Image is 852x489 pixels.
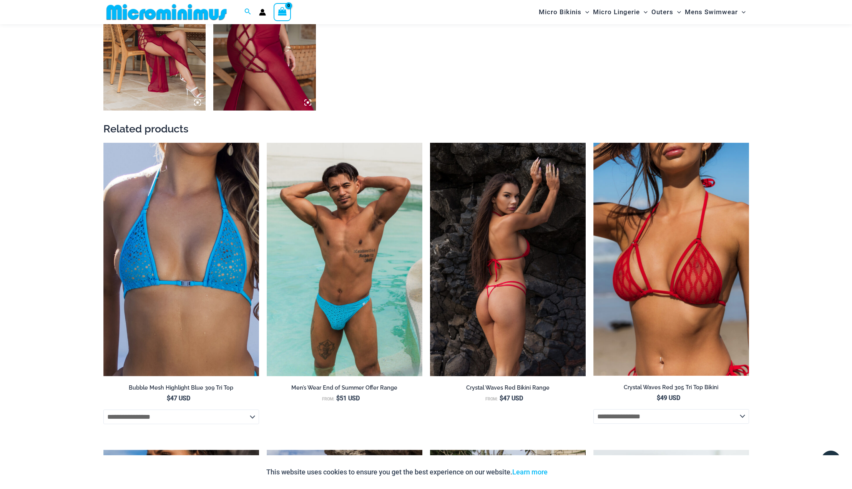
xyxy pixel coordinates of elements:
bdi: 51 USD [336,395,360,402]
span: Outers [651,2,673,22]
a: OutersMenu ToggleMenu Toggle [649,2,683,22]
h2: Crystal Waves Red 305 Tri Top Bikini [593,384,749,391]
img: MM SHOP LOGO FLAT [103,3,230,21]
a: Account icon link [259,9,266,16]
span: Menu Toggle [673,2,681,22]
span: Micro Lingerie [593,2,640,22]
a: Bubble Mesh Highlight Blue 309 Tri Top [103,384,259,394]
a: Crystal Waves 305 Tri Top 01Crystal Waves 305 Tri Top 4149 Thong 04Crystal Waves 305 Tri Top 4149... [593,143,749,375]
a: Coral Coast Highlight Blue 005 Thong 10Coral Coast Chevron Black 005 Thong 03Coral Coast Chevron ... [267,143,422,376]
h2: Crystal Waves Red Bikini Range [430,384,586,392]
span: From: [485,396,498,401]
img: Coral Coast Highlight Blue 005 Thong 10 [267,143,422,376]
bdi: 47 USD [167,395,190,402]
a: Micro LingerieMenu ToggleMenu Toggle [591,2,649,22]
span: Micro Bikinis [539,2,581,22]
span: $ [336,395,340,402]
a: Learn more [512,468,548,476]
span: Menu Toggle [640,2,648,22]
img: Bubble Mesh Highlight Blue 309 Tri Top 4 [103,143,259,376]
a: Crystal Waves 305 Tri Top 4149 Thong 02Crystal Waves 305 Tri Top 4149 Thong 01Crystal Waves 305 T... [430,143,586,376]
p: This website uses cookies to ensure you get the best experience on our website. [266,466,548,478]
bdi: 47 USD [500,395,523,402]
a: Crystal Waves Red 305 Tri Top Bikini [593,384,749,394]
button: Accept [553,463,586,481]
span: Menu Toggle [738,2,746,22]
img: Crystal Waves 305 Tri Top 4149 Thong 01 [430,143,586,376]
a: Mens SwimwearMenu ToggleMenu Toggle [683,2,747,22]
img: Crystal Waves 305 Tri Top 01 [593,143,749,375]
a: Bubble Mesh Highlight Blue 309 Tri Top 4Bubble Mesh Highlight Blue 309 Tri Top 469 Thong 04Bubble... [103,143,259,376]
a: Micro BikinisMenu ToggleMenu Toggle [537,2,591,22]
h2: Bubble Mesh Highlight Blue 309 Tri Top [103,384,259,392]
h2: Men’s Wear End of Summer Offer Range [267,384,422,392]
span: From: [322,396,334,401]
nav: Site Navigation [536,1,749,23]
span: $ [657,394,660,401]
span: Mens Swimwear [685,2,738,22]
span: $ [167,395,170,402]
h2: Related products [103,122,749,135]
a: Search icon link [244,7,251,17]
bdi: 49 USD [657,394,680,401]
a: View Shopping Cart, empty [274,3,291,21]
a: Men’s Wear End of Summer Offer Range [267,384,422,394]
a: Crystal Waves Red Bikini Range [430,384,586,394]
span: Menu Toggle [581,2,589,22]
span: $ [500,395,503,402]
